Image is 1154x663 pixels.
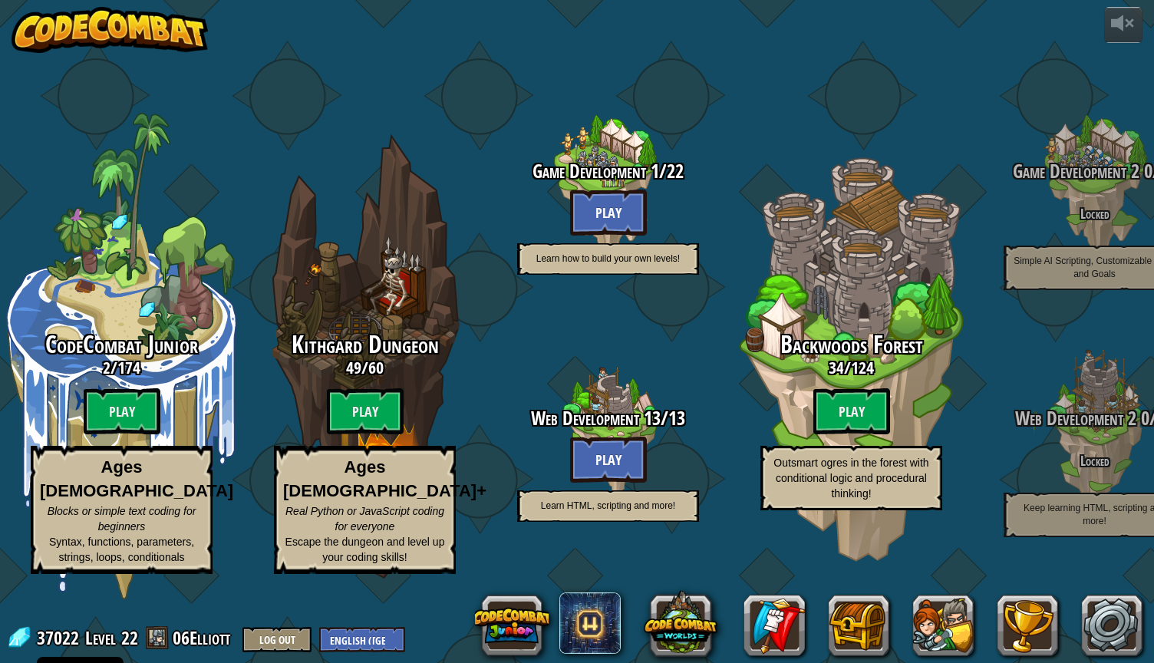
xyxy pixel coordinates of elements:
[486,161,730,182] h3: /
[368,356,384,379] span: 60
[1139,158,1152,184] span: 0
[486,64,730,307] div: Complete previous world to unlock
[851,356,874,379] span: 124
[45,328,198,361] span: CodeCombat Junior
[730,358,973,377] h3: /
[829,356,844,379] span: 34
[532,158,646,184] span: Game Development
[486,311,730,554] div: Complete previous world to unlock
[1013,158,1139,184] span: Game Development 2
[48,505,196,533] span: Blocks or simple text coding for beginners
[346,356,361,379] span: 49
[570,437,647,483] btn: Play
[486,408,730,429] h3: /
[40,457,233,500] strong: Ages [DEMOGRAPHIC_DATA]
[173,625,235,650] a: 06Elliott
[1136,405,1149,431] span: 0
[780,328,923,361] span: Backwoods Forest
[121,625,138,650] span: 22
[243,113,486,599] div: Complete previous world to unlock
[243,358,486,377] h3: /
[285,505,444,533] span: Real Python or JavaScript coding for everyone
[84,388,160,434] btn: Play
[646,158,659,184] span: 1
[242,627,312,652] button: Log Out
[639,405,661,431] span: 13
[103,356,110,379] span: 2
[285,536,445,563] span: Escape the dungeon and level up your coding skills!
[813,388,890,434] btn: Play
[1104,7,1142,43] button: Adjust volume
[667,158,684,184] span: 22
[730,113,973,599] div: Complete previous world to unlock
[541,500,675,511] span: Learn HTML, scripting and more!
[117,356,140,379] span: 174
[531,405,639,431] span: Web Development
[292,328,439,361] span: Kithgard Dungeon
[570,190,647,236] btn: Play
[37,625,84,650] span: 37022
[327,388,404,434] btn: Play
[668,405,685,431] span: 13
[85,625,116,651] span: Level
[49,536,194,563] span: Syntax, functions, parameters, strings, loops, conditionals
[1015,405,1136,431] span: Web Development 2
[536,253,680,264] span: Learn how to build your own levels!
[12,7,208,53] img: CodeCombat - Learn how to code by playing a game
[283,457,486,500] strong: Ages [DEMOGRAPHIC_DATA]+
[773,457,928,500] span: Outsmart ogres in the forest with conditional logic and procedural thinking!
